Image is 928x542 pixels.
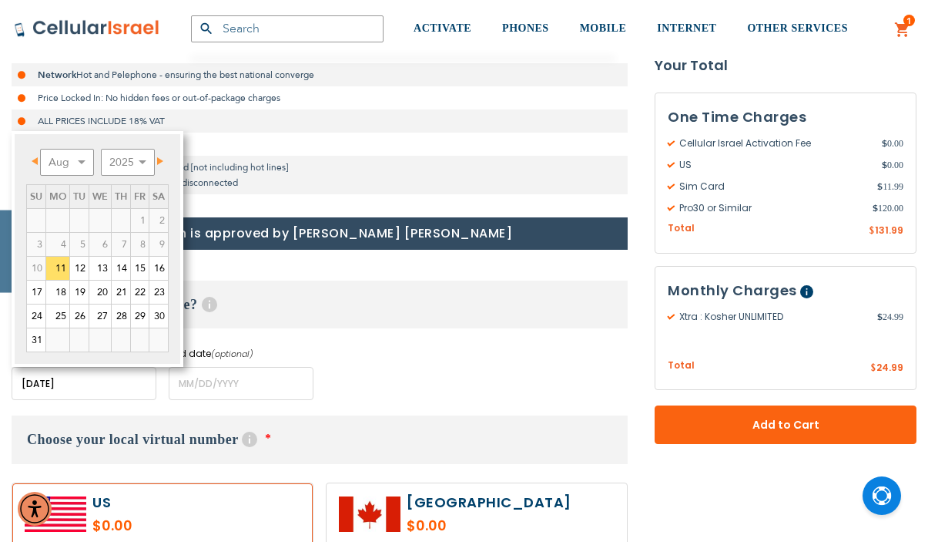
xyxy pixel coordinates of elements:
[877,180,903,194] span: 11.99
[894,21,911,39] a: 1
[89,233,111,256] span: 6
[668,180,877,194] span: Sim Card
[877,310,903,324] span: 24.99
[242,432,257,447] span: Help
[657,22,716,34] span: INTERNET
[27,233,45,256] span: 3
[101,149,155,176] select: Select year
[30,190,42,204] span: Sunday
[873,201,903,215] span: 120.00
[131,305,149,328] a: 29
[40,149,94,176] select: Select month
[882,136,903,150] span: 0.00
[112,233,130,256] span: 7
[112,257,130,280] a: 14
[869,224,875,238] span: $
[12,367,156,400] input: MM/DD/YYYY
[668,201,873,215] span: Pro30 or Similar
[668,221,695,236] span: Total
[12,217,628,250] h1: This plan is approved by [PERSON_NAME] [PERSON_NAME]
[27,281,45,304] a: 17
[134,190,146,204] span: Friday
[76,69,314,81] span: Hot and Pelephone - ensuring the best national converge
[12,281,628,328] h3: When do you need service?
[18,492,52,526] div: Accessibility Menu
[27,305,45,328] a: 24
[668,281,797,300] span: Monthly Charges
[877,310,883,324] span: $
[89,305,111,328] a: 27
[46,233,69,256] span: 4
[131,257,149,280] a: 15
[149,233,168,256] span: 9
[89,281,111,304] a: 20
[115,190,127,204] span: Thursday
[131,281,149,304] a: 22
[882,158,887,172] span: $
[70,281,89,304] a: 19
[149,209,168,232] span: 2
[28,151,47,170] a: Prev
[882,158,903,172] span: 0.00
[169,347,313,361] label: End date
[906,15,912,27] span: 1
[131,233,149,256] span: 8
[149,305,168,328] a: 30
[202,297,217,312] span: Help
[414,22,471,34] span: ACTIVATE
[73,190,85,204] span: Tuesday
[668,158,882,172] span: US
[152,190,165,204] span: Saturday
[800,285,813,298] span: Help
[882,136,887,150] span: $
[148,151,167,170] a: Next
[70,305,89,328] a: 26
[92,190,108,204] span: Wednesday
[169,367,313,400] input: MM/DD/YYYY
[668,136,882,150] span: Cellular Israel Activation Fee
[46,305,69,328] a: 25
[89,257,111,280] a: 13
[875,224,903,237] span: 131.99
[12,86,628,109] li: Price Locked In: No hidden fees or out-of-package charges
[27,328,45,352] a: 31
[502,22,549,34] span: PHONES
[27,257,45,280] span: 10
[655,406,916,444] button: Add to Cart
[70,257,89,280] a: 12
[27,432,238,447] span: Choose your local virtual number
[668,359,695,373] span: Total
[12,109,628,133] li: ALL PRICES INCLUDE 18% VAT
[38,69,76,81] strong: Network
[32,157,38,165] span: Prev
[870,362,876,375] span: $
[112,281,130,304] a: 21
[46,281,69,304] a: 18
[70,233,89,256] span: 5
[112,305,130,328] a: 28
[876,361,903,374] span: 24.99
[149,281,168,304] a: 23
[191,15,384,42] input: Search
[149,257,168,280] a: 16
[49,190,66,204] span: Monday
[14,19,160,38] img: Cellular Israel Logo
[705,417,866,433] span: Add to Cart
[747,22,848,34] span: OTHER SERVICES
[873,201,878,215] span: $
[668,106,903,129] h3: One Time Charges
[157,157,163,165] span: Next
[46,257,69,280] a: 11
[580,22,627,34] span: MOBILE
[211,348,253,360] i: (optional)
[655,54,916,77] strong: Your Total
[12,156,628,194] li: Only person to person calls included [not including hot lines] *If the line will be abused it wil...
[668,310,877,324] span: Xtra : Kosher UNLIMITED
[131,209,149,232] span: 1
[877,180,883,194] span: $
